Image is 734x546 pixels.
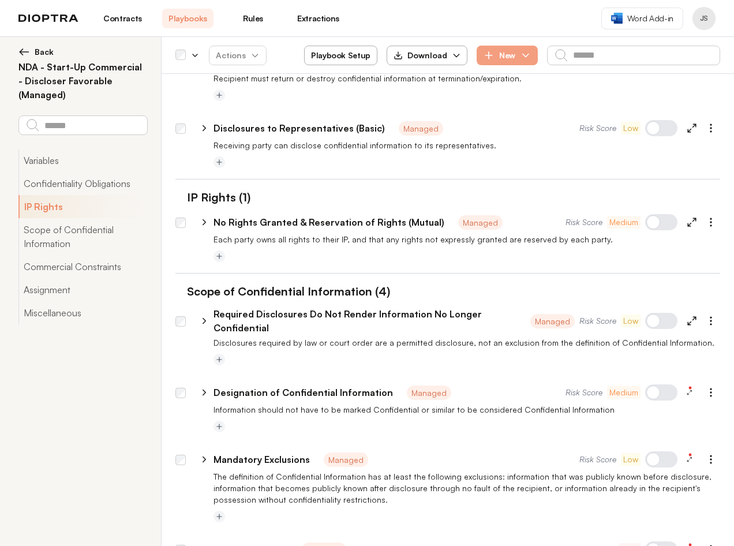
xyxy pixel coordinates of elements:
[18,46,30,58] img: left arrow
[324,452,368,467] span: Managed
[579,454,616,465] span: Risk Score
[579,315,616,327] span: Risk Score
[207,45,269,66] span: Actions
[214,471,720,506] p: The definition of Confidential Information has at least the following exclusions: information tha...
[458,215,503,230] span: Managed
[18,195,147,218] button: IP Rights
[621,315,641,327] button: Low
[688,452,692,457] img: 11 feedback items
[97,9,148,28] a: Contracts
[214,386,393,399] p: Designation of Confidential Information
[621,453,641,466] button: Low
[18,278,147,301] button: Assignment
[214,156,225,168] button: Add tag
[214,234,720,245] p: Each party owns all rights to their IP, and that any rights not expressly granted are reserved by...
[214,73,720,84] p: Recipient must return or destroy confidential information at termination/expiration.
[688,386,692,390] img: 16 feedback items
[692,7,716,30] button: Profile menu
[209,46,267,65] button: Actions
[407,386,451,400] span: Managed
[304,46,377,65] button: Playbook Setup
[18,172,147,195] button: Confidentiality Obligations
[579,122,616,134] span: Risk Score
[387,46,467,65] button: Download
[227,9,279,28] a: Rules
[566,387,602,398] span: Risk Score
[293,9,344,28] a: Extractions
[214,511,225,522] button: Add tag
[609,216,638,228] span: Medium
[214,121,385,135] p: Disclosures to Representatives (Basic)
[477,46,538,65] button: New
[607,216,641,229] button: Medium
[214,421,225,432] button: Add tag
[214,89,225,101] button: Add tag
[214,452,310,466] p: Mandatory Exclusions
[627,13,673,24] span: Word Add-in
[18,255,147,278] button: Commercial Constraints
[530,314,575,328] span: Managed
[18,301,147,324] button: Miscellaneous
[601,8,683,29] a: Word Add-in
[399,121,443,136] span: Managed
[609,387,638,398] span: Medium
[607,386,641,399] button: Medium
[214,250,225,262] button: Add tag
[623,122,638,134] span: Low
[214,337,720,349] p: Disclosures required by law or court order are a permitted disclosure, not an exclusion from the ...
[18,149,147,172] button: Variables
[35,46,54,58] span: Back
[18,14,78,23] img: logo
[18,46,147,58] button: Back
[623,454,638,465] span: Low
[214,140,720,151] p: Receiving party can disclose confidential information to its representatives.
[18,60,147,102] h2: NDA - Start-Up Commercial - Discloser Favorable (Managed)
[621,122,641,134] button: Low
[623,315,638,327] span: Low
[175,283,390,300] h1: Scope of Confidential Information (4)
[394,50,447,61] div: Download
[214,215,444,229] p: No Rights Granted & Reservation of Rights (Mutual)
[566,216,602,228] span: Risk Score
[214,354,225,365] button: Add tag
[175,50,186,61] div: Select all
[162,9,214,28] a: Playbooks
[214,307,516,335] p: Required Disclosures Do Not Render Information No Longer Confidential
[18,218,147,255] button: Scope of Confidential Information
[214,404,720,416] p: Information should not have to be marked Confidential or similar to be considered Confidential In...
[175,189,250,206] h1: IP Rights (1)
[611,13,623,24] img: word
